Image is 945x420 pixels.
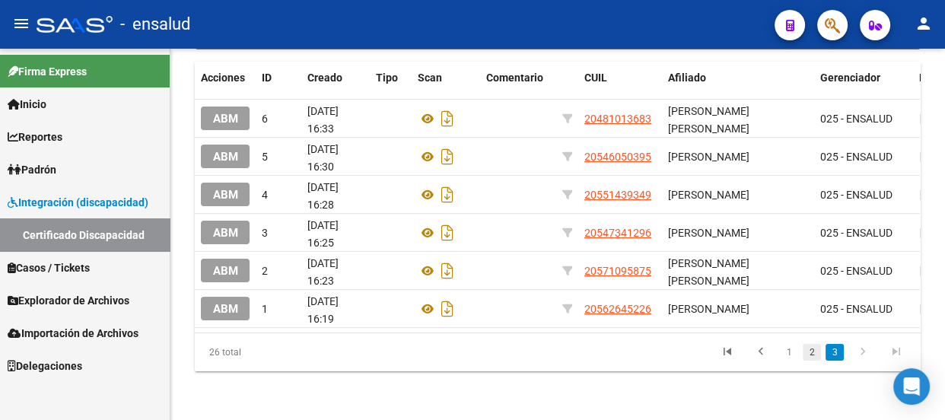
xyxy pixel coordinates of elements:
[195,62,256,94] datatable-header-cell: Acciones
[307,219,339,249] span: [DATE] 16:25
[201,72,245,84] span: Acciones
[820,227,892,239] span: 025 - ENSALUD
[262,189,268,201] span: 4
[8,129,62,145] span: Reportes
[668,227,749,239] span: [PERSON_NAME]
[307,143,339,173] span: [DATE] 16:30
[256,62,301,94] datatable-header-cell: ID
[8,161,56,178] span: Padrón
[848,344,877,361] a: go to next page
[201,221,250,244] button: ABM
[201,107,250,130] button: ABM
[370,62,412,94] datatable-header-cell: Tipo
[12,14,30,33] mat-icon: menu
[8,325,138,342] span: Importación de Archivos
[584,72,607,84] span: CUIL
[823,339,846,365] li: page 3
[820,265,892,277] span: 025 - ENSALUD
[213,226,238,240] span: ABM
[262,72,272,84] span: ID
[201,259,250,282] button: ABM
[262,265,268,277] span: 2
[713,344,742,361] a: go to first page
[800,339,823,365] li: page 2
[780,344,798,361] a: 1
[213,302,238,316] span: ABM
[826,344,844,361] a: 3
[307,181,339,211] span: [DATE] 16:28
[213,188,238,202] span: ABM
[262,227,268,239] span: 3
[307,72,342,84] span: Creado
[746,344,775,361] a: go to previous page
[584,189,651,201] span: 20551439349
[437,183,457,207] i: Descargar documento
[213,264,238,278] span: ABM
[662,62,814,94] datatable-header-cell: Afiliado
[8,259,90,276] span: Casos / Tickets
[437,297,457,321] i: Descargar documento
[307,295,339,325] span: [DATE] 16:19
[578,62,662,94] datatable-header-cell: CUIL
[882,344,911,361] a: go to last page
[201,183,250,206] button: ABM
[195,333,337,371] div: 26 total
[668,257,749,287] span: [PERSON_NAME] [PERSON_NAME]
[668,303,749,315] span: [PERSON_NAME]
[893,368,930,405] div: Open Intercom Messenger
[307,105,339,135] span: [DATE] 16:33
[486,72,543,84] span: Comentario
[668,151,749,163] span: [PERSON_NAME]
[820,303,892,315] span: 025 - ENSALUD
[437,221,457,245] i: Descargar documento
[418,72,442,84] span: Scan
[584,151,651,163] span: 20546050395
[412,62,480,94] datatable-header-cell: Scan
[307,257,339,287] span: [DATE] 16:23
[915,14,933,33] mat-icon: person
[120,8,190,41] span: - ensalud
[213,112,238,126] span: ABM
[668,189,749,201] span: [PERSON_NAME]
[262,303,268,315] span: 1
[437,145,457,169] i: Descargar documento
[262,113,268,125] span: 6
[820,189,892,201] span: 025 - ENSALUD
[8,194,148,211] span: Integración (discapacidad)
[8,292,129,309] span: Explorador de Archivos
[437,259,457,283] i: Descargar documento
[8,96,46,113] span: Inicio
[820,72,880,84] span: Gerenciador
[778,339,800,365] li: page 1
[262,151,268,163] span: 5
[820,151,892,163] span: 025 - ENSALUD
[301,62,370,94] datatable-header-cell: Creado
[803,344,821,361] a: 2
[668,72,706,84] span: Afiliado
[584,303,651,315] span: 20562645226
[8,63,87,80] span: Firma Express
[213,150,238,164] span: ABM
[8,358,82,374] span: Delegaciones
[668,105,749,135] span: [PERSON_NAME] [PERSON_NAME]
[376,72,398,84] span: Tipo
[480,62,556,94] datatable-header-cell: Comentario
[201,145,250,168] button: ABM
[584,113,651,125] span: 20481013683
[584,265,651,277] span: 20571095875
[584,227,651,239] span: 20547341296
[820,113,892,125] span: 025 - ENSALUD
[814,62,913,94] datatable-header-cell: Gerenciador
[437,107,457,131] i: Descargar documento
[201,297,250,320] button: ABM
